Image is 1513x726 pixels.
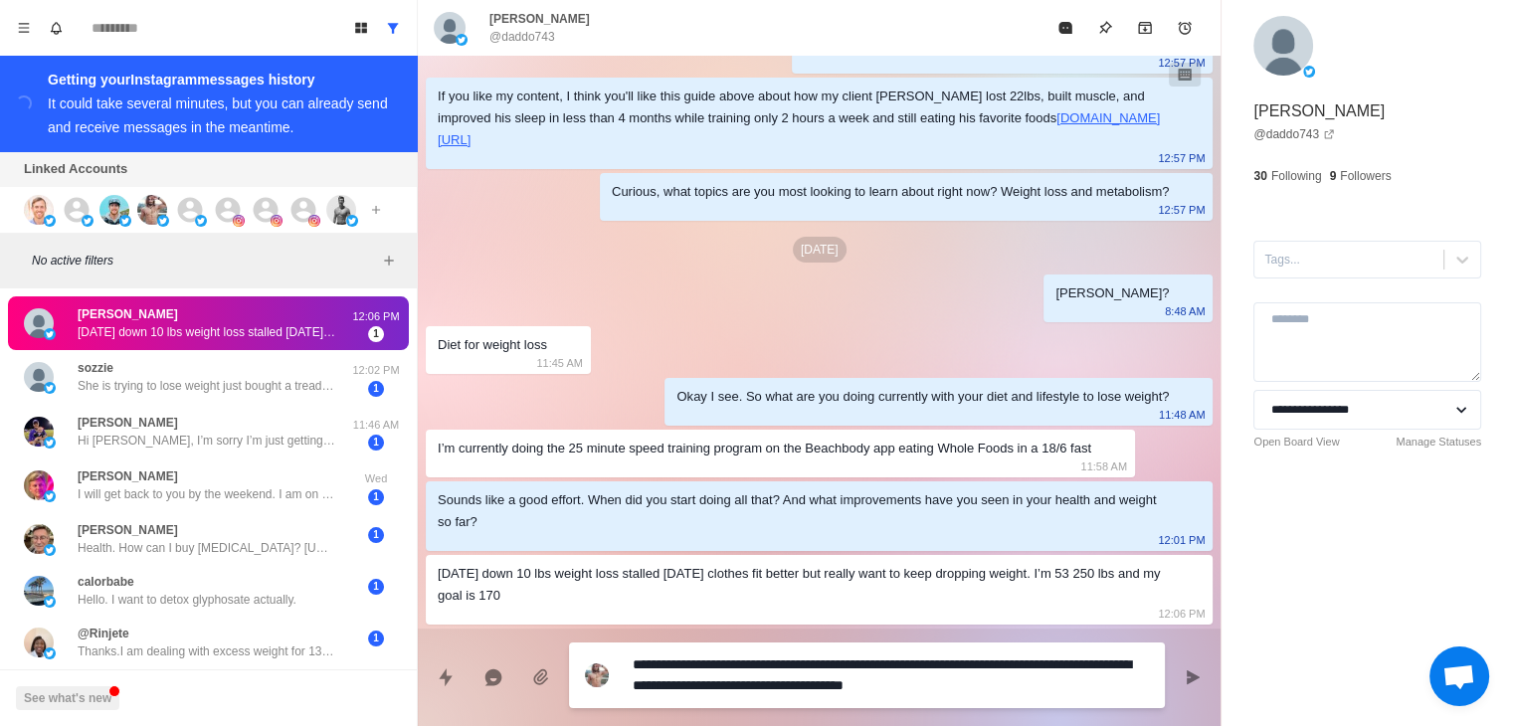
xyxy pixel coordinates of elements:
p: 11:58 AM [1080,455,1126,477]
p: @daddo743 [489,28,555,46]
div: Diet for weight loss [438,334,547,356]
button: Add filters [377,249,401,272]
img: picture [157,215,169,227]
img: picture [44,490,56,502]
button: Archive [1125,8,1165,48]
img: picture [24,195,54,225]
button: Pin [1085,8,1125,48]
div: It could take several minutes, but you can already send and receive messages in the meantime. [48,95,388,135]
p: Hi [PERSON_NAME], I’m sorry I’m just getting back to you. Yes, I’ve been neglecting my health fai... [78,432,336,450]
p: Following [1271,167,1322,185]
p: Hello. I want to detox glyphosate actually. [78,591,296,609]
img: picture [233,215,245,227]
p: @Rinjete [78,625,129,642]
img: picture [99,195,129,225]
p: Health. How can I buy [MEDICAL_DATA]? [URL][DOMAIN_NAME] [78,539,336,557]
img: picture [326,195,356,225]
p: calorbabe [78,573,134,591]
img: picture [24,576,54,606]
img: picture [44,382,56,394]
p: 8:48 AM [1165,300,1205,322]
p: 12:02 PM [351,362,401,379]
button: Reply with AI [473,657,513,697]
img: picture [346,215,358,227]
img: picture [82,215,94,227]
button: Send message [1173,657,1213,697]
button: See what's new [16,686,119,710]
div: If you like my content, I think you'll like this guide above about how my client [PERSON_NAME] lo... [438,86,1169,151]
button: Add account [364,198,388,222]
a: @daddo743 [1253,125,1335,143]
p: [DATE] [793,237,847,263]
span: 1 [368,435,384,451]
img: picture [44,544,56,556]
div: Getting your Instagram messages history [48,68,393,91]
p: She is trying to lose weight just bought a treadmill so it's a start [78,377,336,395]
p: [PERSON_NAME] [78,305,178,323]
p: 12:57 PM [1158,199,1205,221]
img: picture [585,663,609,687]
a: Manage Statuses [1396,434,1481,451]
span: 1 [368,326,384,342]
img: picture [24,470,54,500]
a: Open Board View [1253,434,1339,451]
p: [PERSON_NAME] [1253,99,1385,123]
p: 12:06 PM [351,308,401,325]
img: picture [24,308,54,338]
div: Curious, what topics are you most looking to learn about right now? Weight loss and metabolism? [612,181,1170,203]
div: Sounds like a good effort. When did you start doing all that? And what improvements have you seen... [438,489,1169,533]
p: 12:01 PM [1158,529,1205,551]
span: 1 [368,579,384,595]
p: [PERSON_NAME] [78,521,178,539]
img: picture [24,628,54,657]
p: 11:46 AM [351,417,401,434]
p: No active filters [32,252,377,270]
div: I’m currently doing the 25 minute speed training program on the Beachbody app eating Whole Foods ... [438,438,1091,459]
p: [DATE] down 10 lbs weight loss stalled [DATE] clothes fit better but really want to keep dropping... [78,323,336,341]
img: picture [24,417,54,447]
button: Quick replies [426,657,466,697]
span: 1 [368,527,384,543]
img: picture [44,215,56,227]
img: picture [44,647,56,659]
button: Mark as read [1045,8,1085,48]
span: 1 [368,381,384,397]
p: [PERSON_NAME] [489,10,590,28]
div: [PERSON_NAME]? [1055,282,1169,304]
p: 30 [1253,167,1266,185]
img: picture [271,215,283,227]
p: 11:45 AM [536,352,582,374]
button: Add reminder [1165,8,1205,48]
p: Wed [351,470,401,487]
img: picture [1303,66,1315,78]
p: [PERSON_NAME] [78,467,178,485]
p: Followers [1340,167,1391,185]
p: Thanks.I am dealing with excess weight for 13 years. I want a sustainable permanent way of losing... [78,642,336,660]
p: 11:48 AM [1159,404,1205,426]
img: picture [434,12,466,44]
p: 12:06 PM [1158,603,1205,625]
p: 9 [1329,167,1336,185]
button: Show all conversations [377,12,409,44]
img: picture [44,328,56,340]
p: Linked Accounts [24,159,127,179]
div: [DATE] down 10 lbs weight loss stalled [DATE] clothes fit better but really want to keep dropping... [438,563,1169,607]
p: 12:57 PM [1158,147,1205,169]
p: 12:57 PM [1158,52,1205,74]
p: I will get back to you by the weekend. I am on the road for work presently. But thank you. [78,485,336,503]
button: Menu [8,12,40,44]
p: [PERSON_NAME] [78,414,178,432]
img: picture [456,34,468,46]
span: 1 [368,631,384,646]
img: picture [195,215,207,227]
img: picture [24,362,54,392]
img: picture [119,215,131,227]
button: Add media [521,657,561,697]
img: picture [44,437,56,449]
img: picture [1253,16,1313,76]
div: Open chat [1429,646,1489,706]
button: Notifications [40,12,72,44]
img: picture [308,215,320,227]
p: sozzie [78,359,113,377]
span: 1 [368,489,384,505]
